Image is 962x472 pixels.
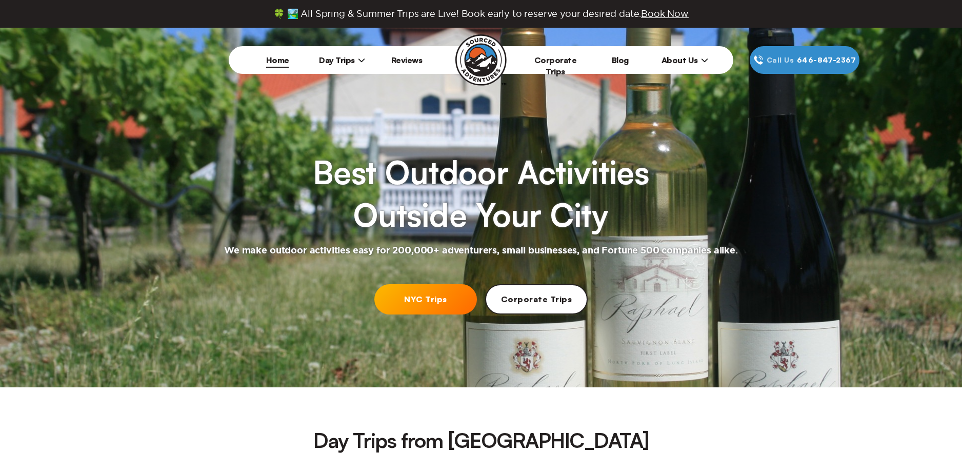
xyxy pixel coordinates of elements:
a: Corporate Trips [485,284,588,314]
h2: We make outdoor activities easy for 200,000+ adventurers, small businesses, and Fortune 500 compa... [224,245,738,257]
a: Call Us646‍-847‍-2367 [750,46,859,74]
a: Home [266,55,289,65]
span: 646‍-847‍-2367 [797,54,856,66]
img: Sourced Adventures company logo [455,34,507,86]
a: Corporate Trips [534,55,577,76]
a: NYC Trips [374,284,477,314]
span: Book Now [641,9,689,18]
h1: Best Outdoor Activities Outside Your City [313,151,649,237]
span: Call Us [764,54,797,66]
span: Day Trips [319,55,365,65]
a: Reviews [391,55,423,65]
a: Blog [612,55,629,65]
span: About Us [662,55,708,65]
span: 🍀 🏞️ All Spring & Summer Trips are Live! Book early to reserve your desired date. [273,8,689,19]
